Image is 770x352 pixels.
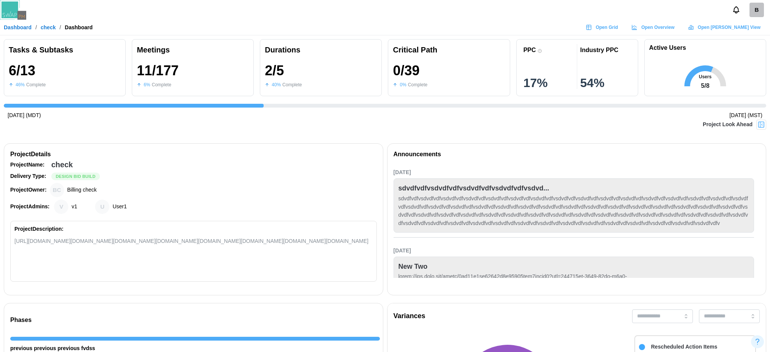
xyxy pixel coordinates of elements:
div: 54 % [580,77,631,89]
div: Complete [408,81,427,89]
div: 0 / 39 [393,63,419,78]
div: check [51,159,73,171]
div: 0 % [400,81,406,89]
span: Design Bid Build [56,173,96,180]
div: Delivery Type: [10,172,48,181]
div: Project Name: [10,161,48,169]
div: User1 [112,203,126,211]
button: Notifications [730,3,743,16]
div: 6 % [144,81,150,89]
div: v1 [54,200,68,214]
div: / [60,25,61,30]
div: Billing check [50,183,64,197]
div: User1 [95,200,109,214]
span: Open Overview [641,22,674,33]
div: Project Details [10,150,377,159]
div: [DATE] (MST) [729,111,762,120]
div: 6 / 13 [9,63,35,78]
div: sdvdfvdfvsdvdfvdfvsdvdfvdfvsdvdfvdfvsdvdfvdfvsdvdfvdfvsdvdfvdfvsdvdfvdfvsdvdfvdfvsdvdfvdfvsdvdfvd... [398,195,749,228]
strong: Project Admins: [10,203,49,209]
h1: Active Users [649,44,686,52]
strong: Project Owner: [10,187,47,193]
div: [DATE] [394,168,754,177]
span: Open [PERSON_NAME] View [698,22,761,33]
div: 17 % [523,77,574,89]
a: Open Overview [628,22,680,33]
div: Tasks & Subtasks [9,44,121,56]
div: [URL][DOMAIN_NAME][DOMAIN_NAME][DOMAIN_NAME][DOMAIN_NAME][DOMAIN_NAME][DOMAIN_NAME][DOMAIN_NAME][... [14,237,373,245]
div: 46 % [16,81,25,89]
div: Complete [152,81,171,89]
div: Variances [394,311,425,322]
div: Project Description: [14,225,63,233]
div: sdvdfvdfvsdvdfvdfvsdvdfvdfvsdvdfvdfvsdvd... [398,183,549,194]
div: New Two [398,262,428,272]
a: billingcheck2 [749,3,764,17]
div: Complete [26,81,46,89]
div: [DATE] (MDT) [8,111,41,120]
img: Project Look Ahead Button [757,121,765,128]
div: Industry PPC [580,46,618,54]
div: Critical Path [393,44,505,56]
div: 2 / 5 [265,63,284,78]
a: check [41,25,56,30]
div: Announcements [394,150,441,159]
div: B [749,3,764,17]
div: v1 [71,203,77,211]
div: Billing check [67,186,97,194]
div: Rescheduled Action Items [651,343,718,351]
div: / [35,25,37,30]
a: Dashboard [4,25,32,30]
div: Project Look Ahead [703,121,753,129]
div: [DATE] [394,247,754,255]
div: 11 / 177 [137,63,179,78]
div: Durations [265,44,377,56]
div: Complete [282,81,302,89]
a: Open Grid [582,22,624,33]
div: Meetings [137,44,249,56]
div: Phases [10,316,380,325]
span: Open Grid [596,22,618,33]
a: Open [PERSON_NAME] View [684,22,766,33]
div: PPC [523,46,536,54]
div: Dashboard [65,25,93,30]
div: 40 % [272,81,281,89]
